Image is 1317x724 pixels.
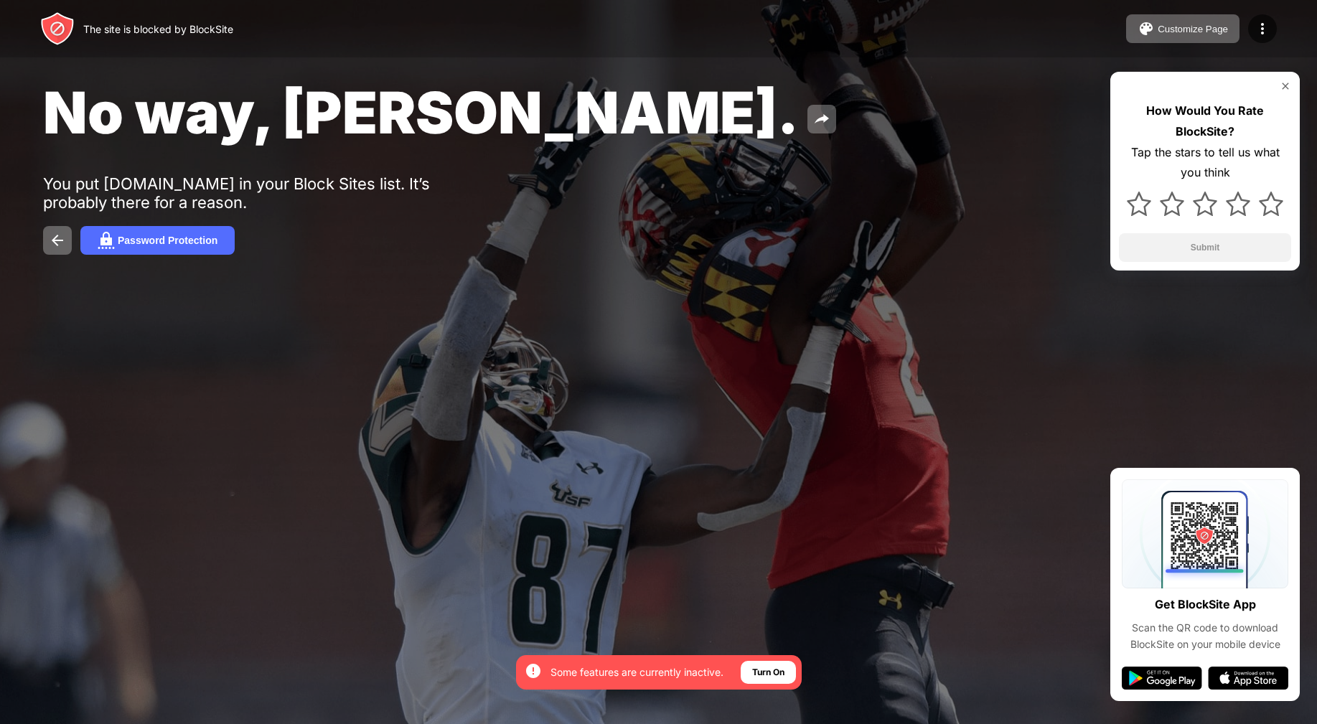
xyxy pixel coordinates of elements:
[752,665,784,680] div: Turn On
[1127,192,1151,216] img: star.svg
[1160,192,1184,216] img: star.svg
[1138,20,1155,37] img: pallet.svg
[98,232,115,249] img: password.svg
[1155,594,1256,615] div: Get BlockSite App
[83,23,233,35] div: The site is blocked by BlockSite
[1226,192,1250,216] img: star.svg
[550,665,723,680] div: Some features are currently inactive.
[1119,233,1291,262] button: Submit
[1208,667,1288,690] img: app-store.svg
[1126,14,1239,43] button: Customize Page
[43,174,487,212] div: You put [DOMAIN_NAME] in your Block Sites list. It’s probably there for a reason.
[813,111,830,128] img: share.svg
[80,226,235,255] button: Password Protection
[1122,479,1288,588] img: qrcode.svg
[1158,24,1228,34] div: Customize Page
[1122,620,1288,652] div: Scan the QR code to download BlockSite on your mobile device
[525,662,542,680] img: error-circle-white.svg
[1119,100,1291,142] div: How Would You Rate BlockSite?
[1259,192,1283,216] img: star.svg
[1122,667,1202,690] img: google-play.svg
[1280,80,1291,92] img: rate-us-close.svg
[118,235,217,246] div: Password Protection
[49,232,66,249] img: back.svg
[1193,192,1217,216] img: star.svg
[43,77,799,147] span: No way, [PERSON_NAME].
[40,11,75,46] img: header-logo.svg
[1254,20,1271,37] img: menu-icon.svg
[1119,142,1291,184] div: Tap the stars to tell us what you think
